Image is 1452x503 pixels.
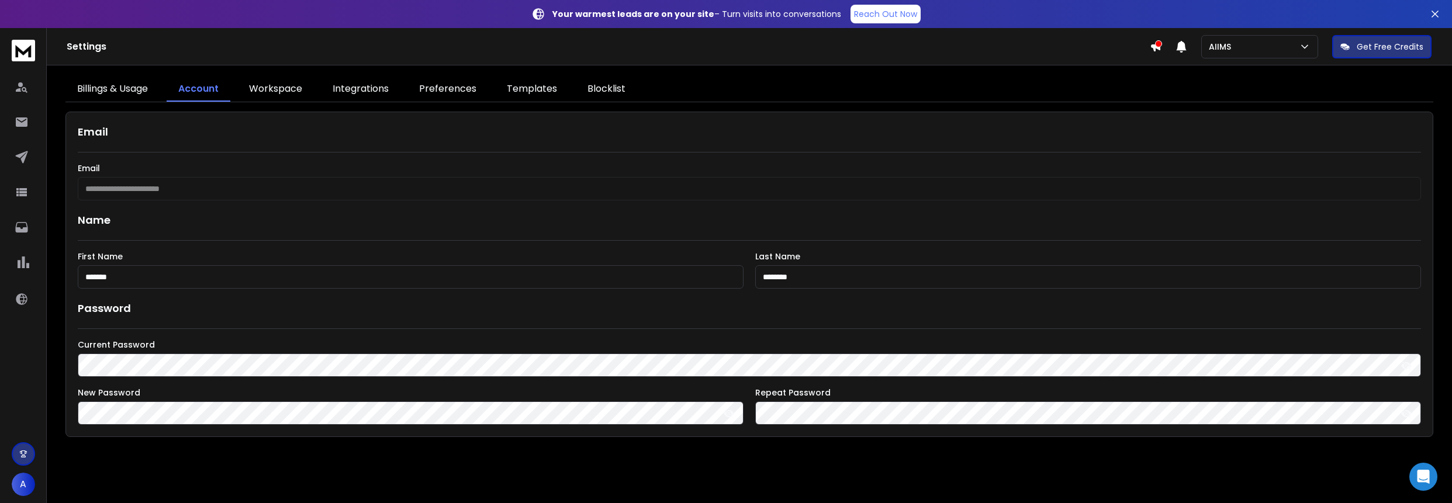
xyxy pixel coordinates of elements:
h1: Password [78,300,131,317]
label: Last Name [755,252,1421,261]
label: Current Password [78,341,1422,349]
p: Get Free Credits [1357,41,1423,53]
label: New Password [78,388,744,397]
p: Reach Out Now [854,8,917,20]
h1: Email [78,124,1422,140]
a: Blocklist [576,77,637,102]
a: Preferences [407,77,488,102]
button: A [12,473,35,496]
button: Get Free Credits [1332,35,1432,58]
a: Workspace [237,77,314,102]
label: First Name [78,252,744,261]
img: logo [12,40,35,61]
p: – Turn visits into conversations [552,8,841,20]
a: Integrations [321,77,400,102]
label: Email [78,164,1422,172]
a: Templates [495,77,569,102]
a: Billings & Usage [65,77,160,102]
p: AIIMS [1209,41,1236,53]
h1: Name [78,212,1422,228]
a: Reach Out Now [851,5,921,23]
strong: Your warmest leads are on your site [552,8,714,20]
div: Open Intercom Messenger [1409,463,1437,491]
label: Repeat Password [755,388,1421,397]
a: Account [167,77,230,102]
h1: Settings [67,40,1150,54]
